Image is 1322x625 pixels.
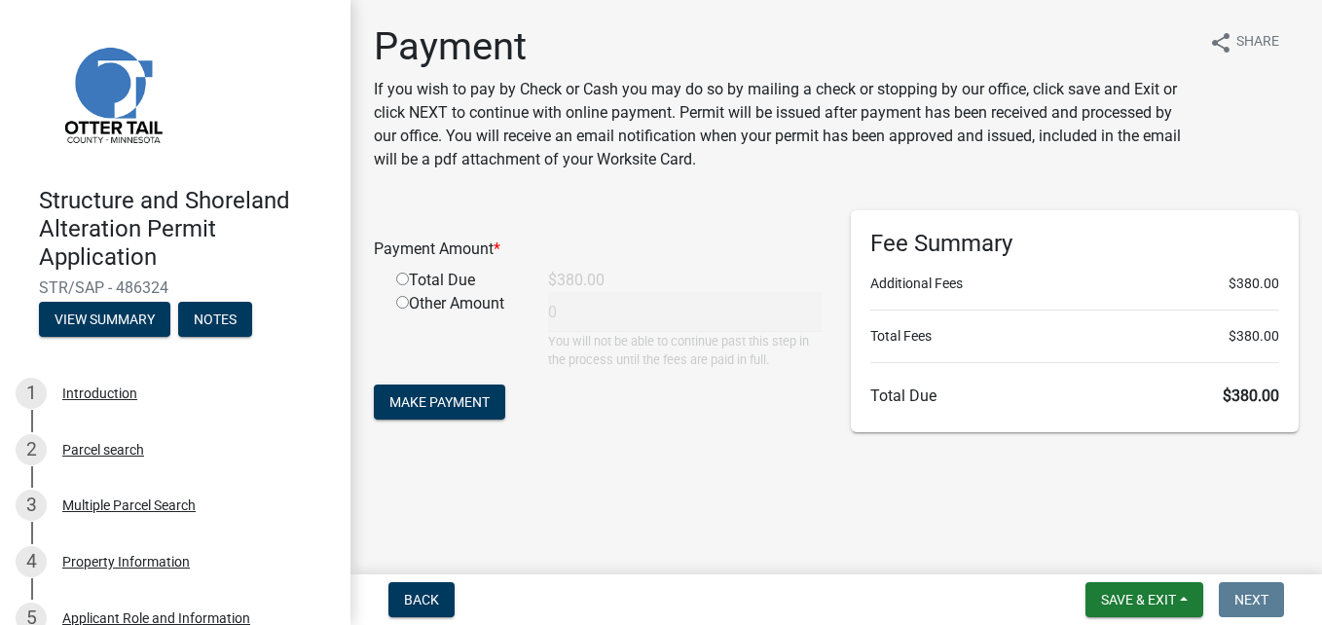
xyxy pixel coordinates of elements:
img: Otter Tail County, Minnesota [39,20,185,166]
h4: Structure and Shoreland Alteration Permit Application [39,187,335,271]
span: $380.00 [1223,386,1279,405]
span: Next [1234,592,1268,607]
span: $380.00 [1229,274,1279,294]
button: Next [1219,582,1284,617]
div: Introduction [62,386,137,400]
div: Multiple Parcel Search [62,498,196,512]
span: STR/SAP - 486324 [39,278,312,297]
h6: Fee Summary [870,230,1279,258]
div: Other Amount [382,292,533,369]
button: View Summary [39,302,170,337]
wm-modal-confirm: Summary [39,313,170,329]
button: Save & Exit [1085,582,1203,617]
li: Additional Fees [870,274,1279,294]
span: Share [1236,31,1279,55]
div: 2 [16,434,47,465]
div: 3 [16,490,47,521]
div: Payment Amount [359,238,836,261]
span: Back [404,592,439,607]
div: Parcel search [62,443,144,457]
li: Total Fees [870,326,1279,347]
button: Notes [178,302,252,337]
div: 1 [16,378,47,409]
h1: Payment [374,23,1193,70]
span: $380.00 [1229,326,1279,347]
span: Make Payment [389,394,490,410]
i: share [1209,31,1232,55]
wm-modal-confirm: Notes [178,313,252,329]
h6: Total Due [870,386,1279,405]
div: Property Information [62,555,190,569]
button: Back [388,582,455,617]
div: Applicant Role and Information [62,611,250,625]
span: Save & Exit [1101,592,1176,607]
button: Make Payment [374,385,505,420]
div: 4 [16,546,47,577]
div: Total Due [382,269,533,292]
p: If you wish to pay by Check or Cash you may do so by mailing a check or stopping by our office, c... [374,78,1193,171]
button: shareShare [1193,23,1295,61]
